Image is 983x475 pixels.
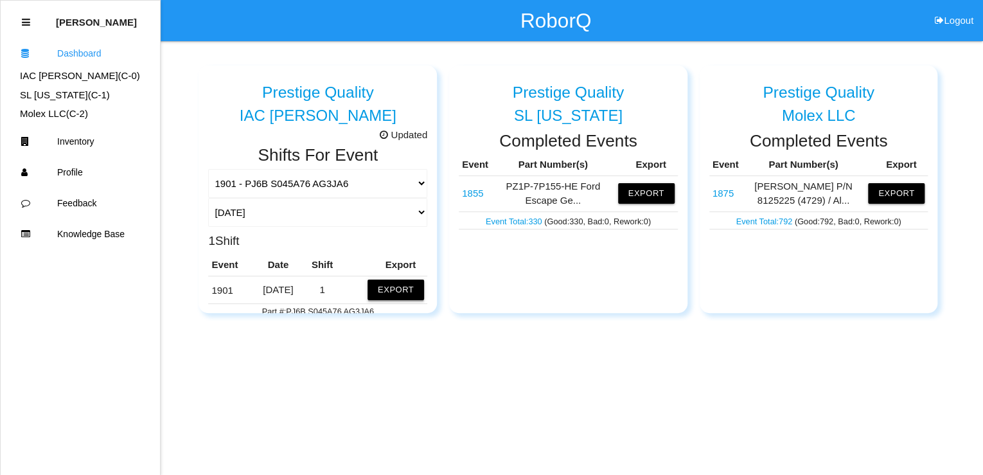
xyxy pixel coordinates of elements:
h2: Completed Events [459,132,678,150]
td: 1 [303,276,341,303]
h5: Prestige Quality [763,84,874,101]
a: Event Total:330 [486,217,544,226]
a: Dashboard [1,38,160,69]
td: [DATE] [253,276,303,303]
div: SL [US_STATE] [459,107,678,124]
a: Event Total:792 [736,217,794,226]
th: Event [709,154,742,175]
a: Molex LLC(C-2) [20,108,88,119]
button: Export [868,183,925,204]
div: SL Tennessee's Dashboard [1,88,160,103]
td: [PERSON_NAME] P/N 8125225 (4729) / Al... [741,175,865,211]
div: Molex LLC [709,107,928,124]
span: Updated [380,128,427,143]
button: Export [368,280,424,300]
div: Molex LLC's Dashboard [1,107,160,121]
th: Event [208,255,252,276]
td: Alma P/N 8125225 (4729) / Alma P/N 8125693 (4739) [709,175,742,211]
td: Part #: PJ6B S045A76 AG3JA6 [208,304,427,319]
td: PJ6B S045A76 AG3JA6 [208,276,252,303]
th: Export [615,154,678,175]
div: IAC [PERSON_NAME] [208,107,427,124]
p: (Good: 792 , Bad: 0 , Rework: 0 ) [713,213,925,228]
th: Export [341,255,427,276]
a: Prestige Quality IAC [PERSON_NAME] [208,73,427,125]
h3: 1 Shift [208,231,239,247]
a: Profile [1,157,160,188]
th: Shift [303,255,341,276]
a: Inventory [1,126,160,157]
th: Export [865,154,928,175]
div: IAC Alma's Dashboard [1,69,160,84]
a: SL [US_STATE](C-1) [20,89,110,100]
a: Feedback [1,188,160,219]
a: Prestige Quality SL [US_STATE] [459,73,678,125]
a: 1855 [462,188,483,199]
th: Part Number(s) [741,154,865,175]
th: Date [253,255,303,276]
h5: Prestige Quality [513,84,624,101]
h2: Completed Events [709,132,928,150]
a: IAC [PERSON_NAME](C-0) [20,70,140,81]
td: PZ1P-7P155-HE Ford Escape Gear Shift Assy [459,175,492,211]
th: Part Number(s) [492,154,615,175]
th: Event [459,154,492,175]
h5: Prestige Quality [262,84,374,101]
p: Thomas Sontag [56,7,137,28]
button: Export [618,183,675,204]
a: Knowledge Base [1,219,160,249]
p: (Good: 330 , Bad: 0 , Rework: 0 ) [462,213,675,228]
td: PZ1P-7P155-HE Ford Escape Ge... [492,175,615,211]
h2: Shifts For Event [208,146,427,165]
a: Prestige Quality Molex LLC [709,73,928,125]
div: Close [22,7,30,38]
a: 1875 [713,188,734,199]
